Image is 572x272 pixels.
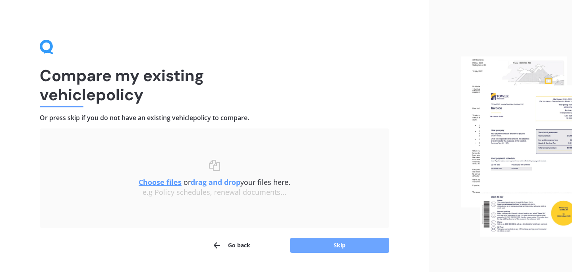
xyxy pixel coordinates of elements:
[56,188,373,197] div: e.g Policy schedules, renewal documents...
[191,177,240,187] b: drag and drop
[40,66,389,104] h1: Compare my existing vehicle policy
[212,237,250,253] button: Go back
[139,177,182,187] u: Choose files
[290,238,389,253] button: Skip
[139,177,290,187] span: or your files here.
[40,114,389,122] h4: Or press skip if you do not have an existing vehicle policy to compare.
[461,56,572,236] img: files.webp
